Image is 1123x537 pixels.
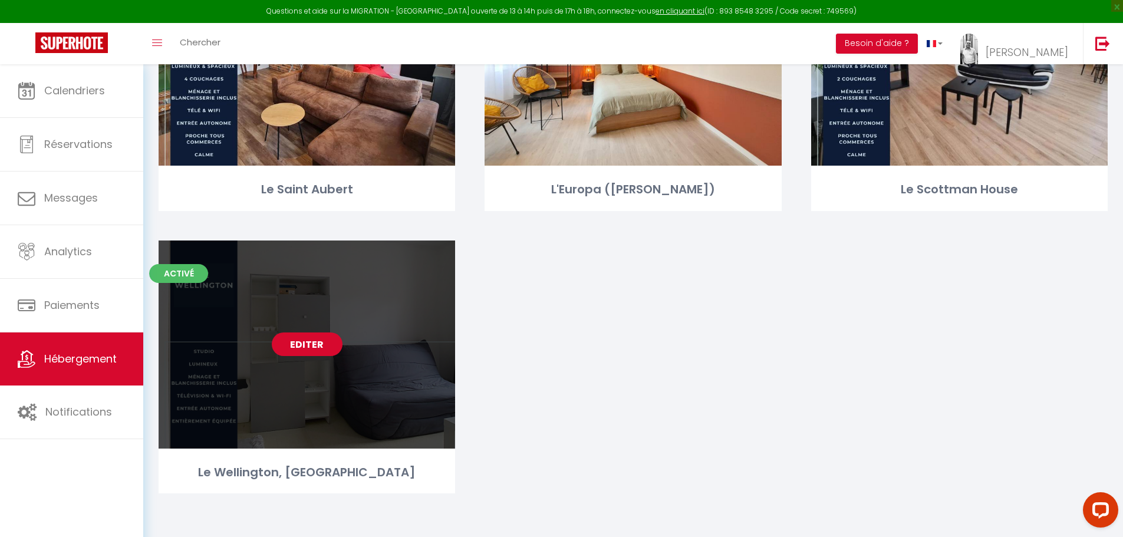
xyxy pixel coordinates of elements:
div: Le Scottman House [811,180,1108,199]
span: Messages [44,190,98,205]
span: Hébergement [44,351,117,366]
span: Paiements [44,298,100,312]
span: Notifications [45,404,112,419]
span: Calendriers [44,83,105,98]
div: Le Saint Aubert [159,180,455,199]
span: Activé [149,264,208,283]
img: logout [1095,36,1110,51]
a: ... [PERSON_NAME] [951,23,1083,64]
span: Chercher [180,36,220,48]
button: Besoin d'aide ? [836,34,918,54]
span: Analytics [44,244,92,259]
div: Le Wellington, [GEOGRAPHIC_DATA] [159,463,455,482]
a: Chercher [171,23,229,64]
img: ... [960,34,978,72]
span: [PERSON_NAME] [986,45,1068,60]
div: L'Europa ([PERSON_NAME]) [485,180,781,199]
iframe: LiveChat chat widget [1073,487,1123,537]
span: Réservations [44,137,113,151]
a: Editer [272,332,343,356]
img: Super Booking [35,32,108,53]
a: en cliquant ici [656,6,704,16]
